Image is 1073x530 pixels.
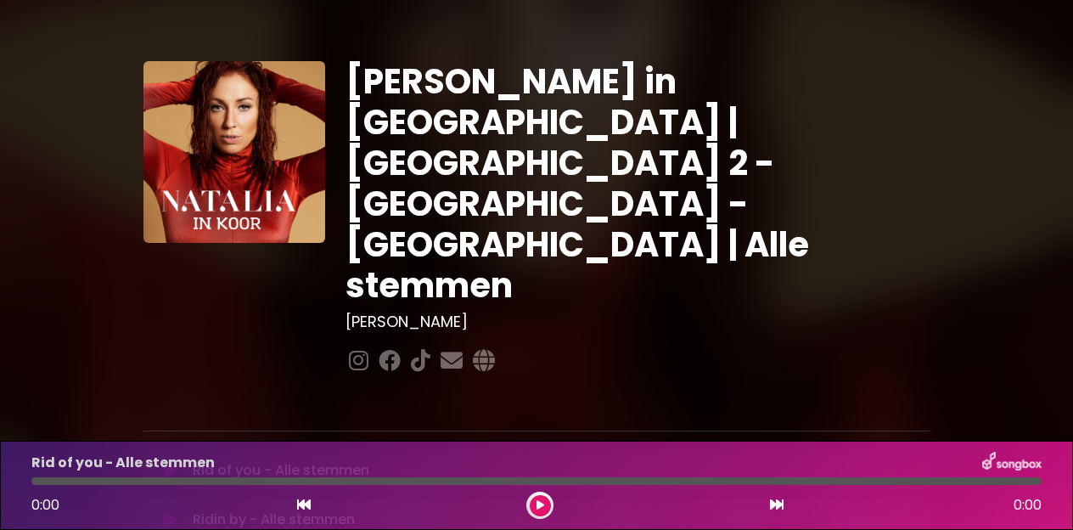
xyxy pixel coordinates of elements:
p: Rid of you - Alle stemmen [31,453,215,473]
img: YTVS25JmS9CLUqXqkEhs [143,61,325,243]
img: songbox-logo-white.png [982,452,1042,474]
span: 0:00 [31,495,59,515]
h3: [PERSON_NAME] [345,313,930,331]
h1: [PERSON_NAME] in [GEOGRAPHIC_DATA] | [GEOGRAPHIC_DATA] 2 - [GEOGRAPHIC_DATA] - [GEOGRAPHIC_DATA] ... [345,61,930,306]
span: 0:00 [1014,495,1042,516]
